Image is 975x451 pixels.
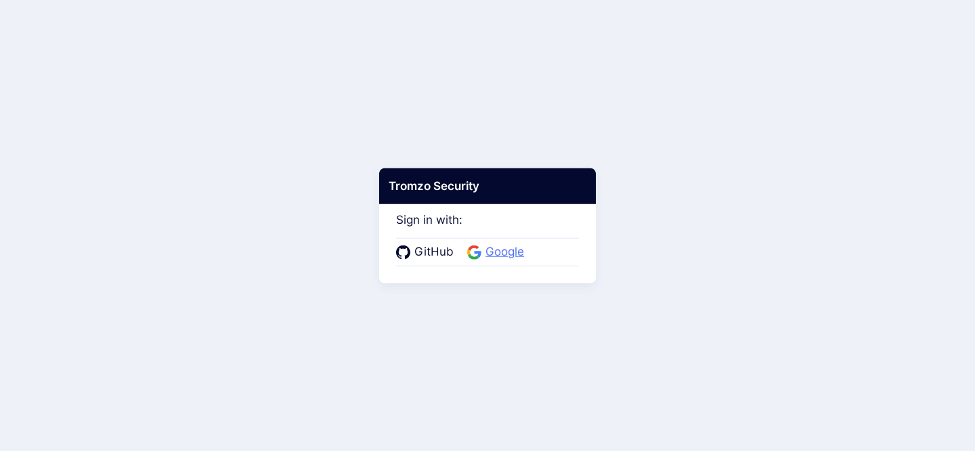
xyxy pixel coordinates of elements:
[396,194,579,266] div: Sign in with:
[379,168,596,204] div: Tromzo Security
[467,243,528,261] a: Google
[481,243,528,261] span: Google
[410,243,458,261] span: GitHub
[396,243,458,261] a: GitHub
